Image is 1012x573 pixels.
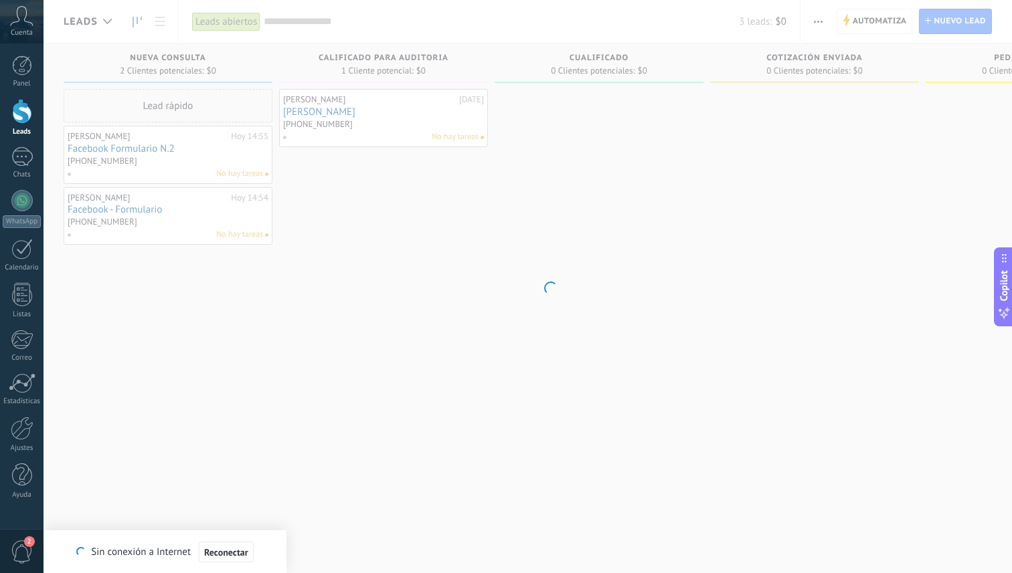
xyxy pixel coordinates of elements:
[11,29,33,37] span: Cuenta
[3,215,41,228] div: WhatsApp
[3,444,41,453] div: Ajustes
[76,541,253,563] div: Sin conexión a Internet
[3,170,41,179] div: Chats
[997,270,1011,301] span: Copilot
[3,263,41,272] div: Calendario
[204,548,248,557] span: Reconectar
[3,491,41,499] div: Ayuda
[3,310,41,319] div: Listas
[24,536,35,547] span: 2
[3,128,41,136] div: Leads
[3,397,41,406] div: Estadísticas
[199,542,254,563] button: Reconectar
[3,80,41,88] div: Panel
[3,354,41,362] div: Correo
